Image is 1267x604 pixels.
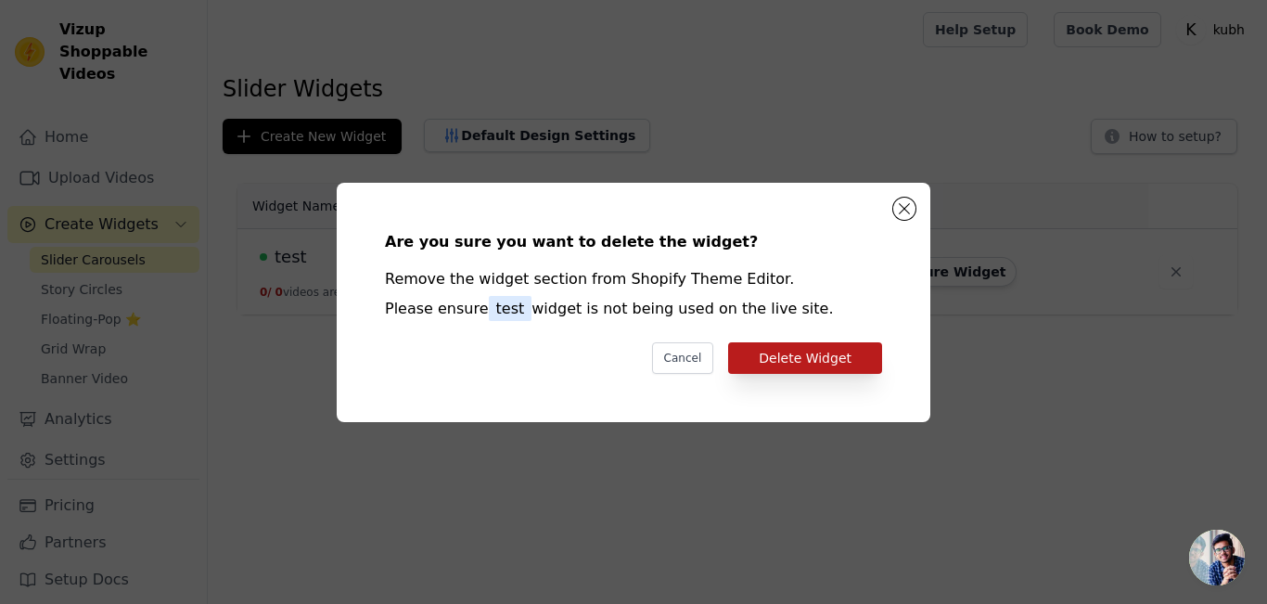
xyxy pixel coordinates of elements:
div: Remove the widget section from Shopify Theme Editor. [385,268,882,290]
span: test [489,296,532,321]
button: Delete Widget [728,342,882,374]
button: Cancel [652,342,714,374]
a: Open chat [1189,530,1245,585]
div: Are you sure you want to delete the widget? [385,231,882,253]
div: Please ensure widget is not being used on the live site. [385,298,882,320]
button: Close modal [893,198,915,220]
